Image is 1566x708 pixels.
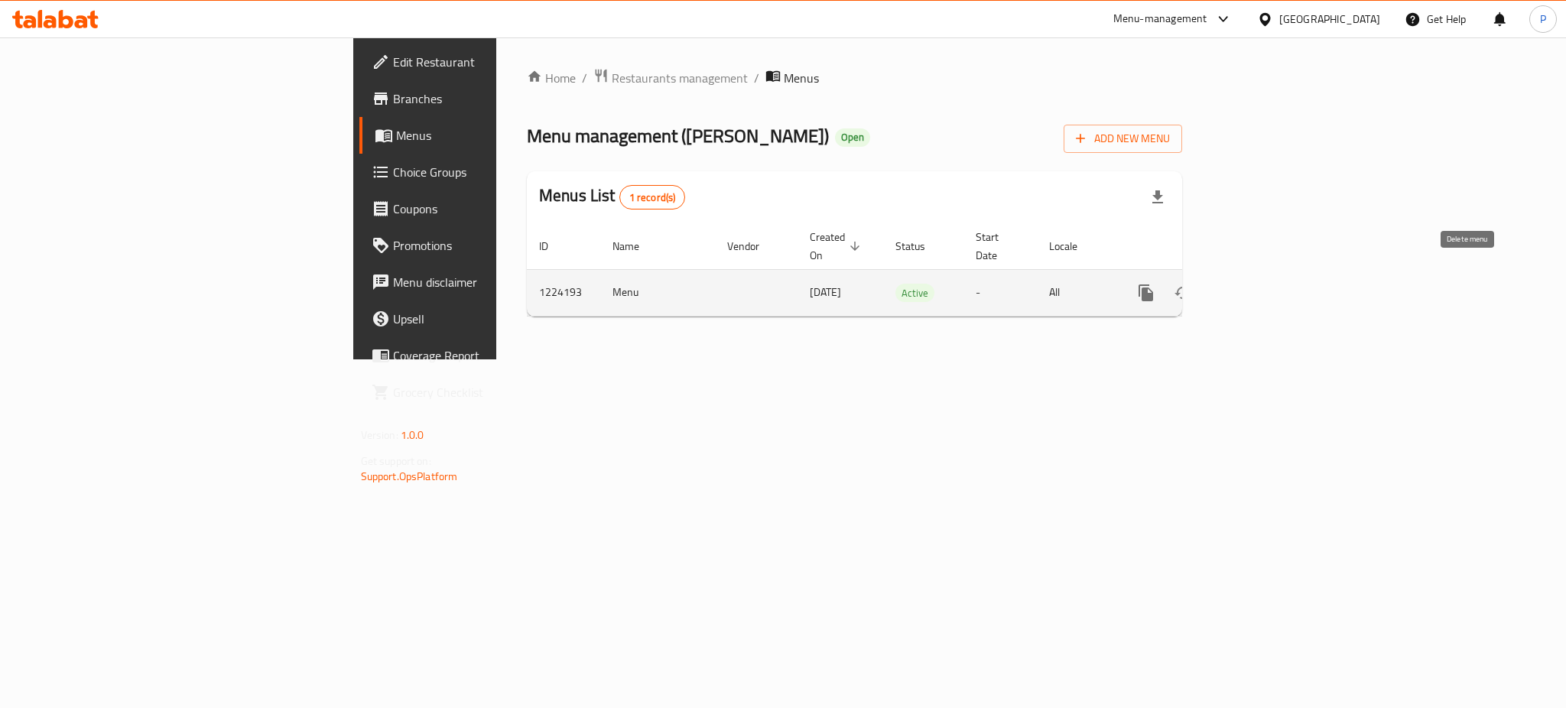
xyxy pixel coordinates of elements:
[1049,237,1097,255] span: Locale
[539,237,568,255] span: ID
[361,425,398,445] span: Version:
[754,69,759,87] li: /
[835,128,870,147] div: Open
[359,117,615,154] a: Menus
[359,80,615,117] a: Branches
[361,451,431,471] span: Get support on:
[359,227,615,264] a: Promotions
[361,466,458,486] a: Support.OpsPlatform
[393,163,603,181] span: Choice Groups
[593,68,748,88] a: Restaurants management
[527,119,829,153] span: Menu management ( [PERSON_NAME] )
[359,190,615,227] a: Coupons
[1540,11,1546,28] span: P
[393,273,603,291] span: Menu disclaimer
[359,264,615,300] a: Menu disclaimer
[620,190,685,205] span: 1 record(s)
[1116,223,1287,270] th: Actions
[359,337,615,374] a: Coverage Report
[1064,125,1182,153] button: Add New Menu
[600,269,715,316] td: Menu
[1037,269,1116,316] td: All
[359,154,615,190] a: Choice Groups
[393,383,603,401] span: Grocery Checklist
[895,237,945,255] span: Status
[393,310,603,328] span: Upsell
[810,228,865,265] span: Created On
[359,44,615,80] a: Edit Restaurant
[835,131,870,144] span: Open
[784,69,819,87] span: Menus
[393,236,603,255] span: Promotions
[401,425,424,445] span: 1.0.0
[895,284,934,302] span: Active
[1076,129,1170,148] span: Add New Menu
[976,228,1019,265] span: Start Date
[359,300,615,337] a: Upsell
[393,346,603,365] span: Coverage Report
[612,237,659,255] span: Name
[359,374,615,411] a: Grocery Checklist
[393,200,603,218] span: Coupons
[393,89,603,108] span: Branches
[393,53,603,71] span: Edit Restaurant
[1139,179,1176,216] div: Export file
[1279,11,1380,28] div: [GEOGRAPHIC_DATA]
[727,237,779,255] span: Vendor
[527,223,1287,317] table: enhanced table
[1128,274,1165,311] button: more
[1165,274,1201,311] button: Change Status
[619,185,686,209] div: Total records count
[527,68,1182,88] nav: breadcrumb
[612,69,748,87] span: Restaurants management
[810,282,841,302] span: [DATE]
[539,184,685,209] h2: Menus List
[396,126,603,145] span: Menus
[963,269,1037,316] td: -
[1113,10,1207,28] div: Menu-management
